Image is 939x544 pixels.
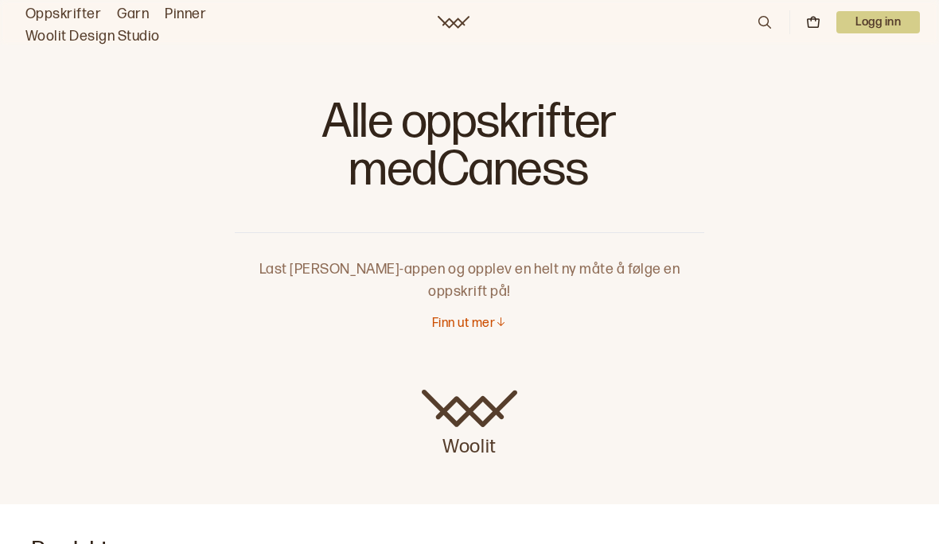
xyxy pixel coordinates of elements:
[432,316,495,332] p: Finn ut mer
[422,390,517,428] img: Woolit
[117,3,149,25] a: Garn
[836,11,920,33] button: User dropdown
[235,233,704,303] p: Last [PERSON_NAME]-appen og opplev en helt ny måte å følge en oppskrift på!
[25,3,101,25] a: Oppskrifter
[836,11,920,33] p: Logg inn
[438,16,469,29] a: Woolit
[25,25,160,48] a: Woolit Design Studio
[422,428,517,460] p: Woolit
[422,390,517,460] a: Woolit
[235,95,704,207] h1: Alle oppskrifter med Caness
[165,3,206,25] a: Pinner
[432,316,507,332] button: Finn ut mer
